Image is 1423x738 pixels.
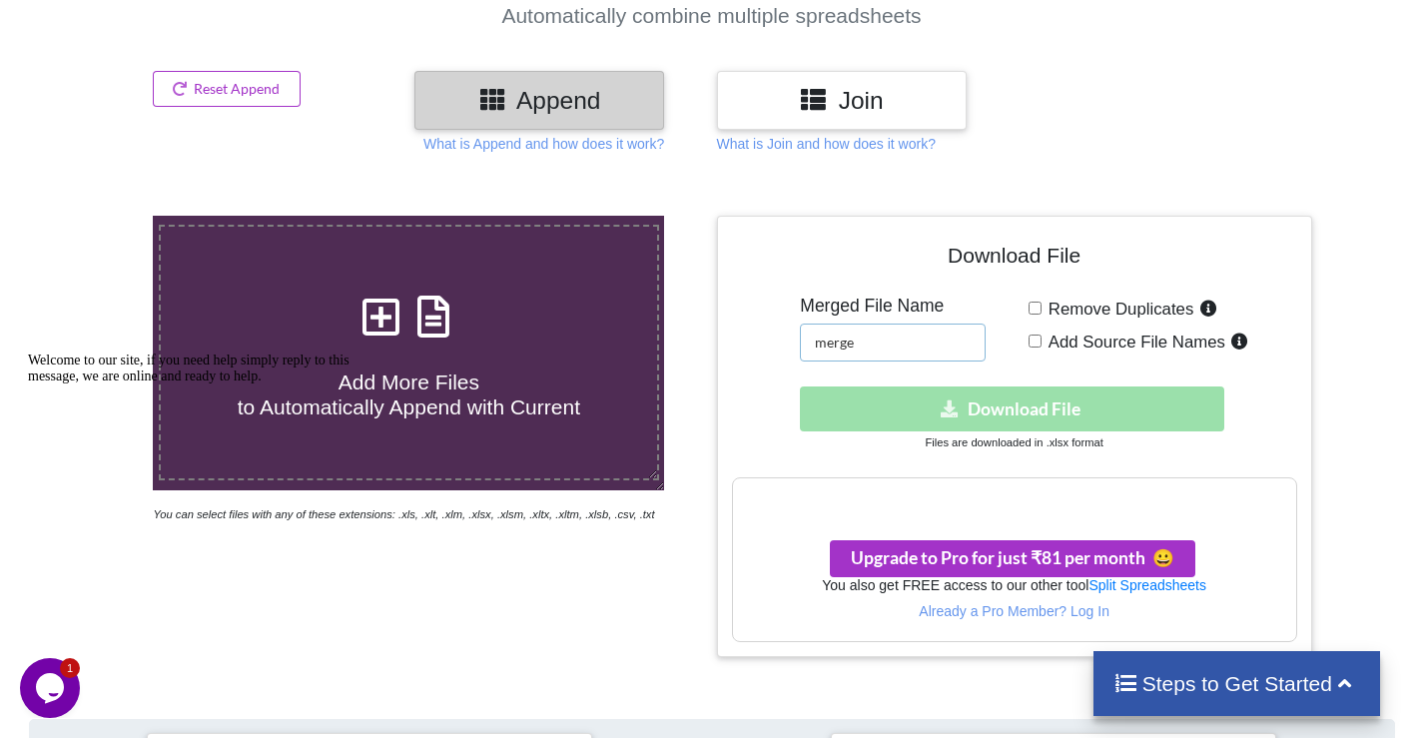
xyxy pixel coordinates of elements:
[800,324,986,362] input: Enter File Name
[1042,333,1225,352] span: Add Source File Names
[733,577,1296,594] h6: You also get FREE access to our other tool
[733,601,1296,621] p: Already a Pro Member? Log In
[1145,547,1174,568] span: smile
[8,8,330,39] span: Welcome to our site, if you need help simply reply to this message, we are online and ready to help.
[851,547,1174,568] span: Upgrade to Pro for just ₹81 per month
[238,370,580,418] span: Add More Files to Automatically Append with Current
[925,436,1102,448] small: Files are downloaded in .xlsx format
[20,658,84,718] iframe: chat widget
[153,71,301,107] button: Reset Append
[732,86,952,115] h3: Join
[1088,577,1206,593] a: Split Spreadsheets
[733,488,1296,510] h3: Your files are more than 1 MB
[8,8,367,40] div: Welcome to our site, if you need help simply reply to this message, we are online and ready to help.
[830,540,1195,577] button: Upgrade to Pro for just ₹81 per monthsmile
[1042,300,1194,319] span: Remove Duplicates
[800,296,986,317] h5: Merged File Name
[717,134,936,154] p: What is Join and how does it work?
[153,508,654,520] i: You can select files with any of these extensions: .xls, .xlt, .xlm, .xlsx, .xlsm, .xltx, .xltm, ...
[1113,671,1360,696] h4: Steps to Get Started
[20,345,379,648] iframe: chat widget
[429,86,649,115] h3: Append
[423,134,664,154] p: What is Append and how does it work?
[732,231,1297,288] h4: Download File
